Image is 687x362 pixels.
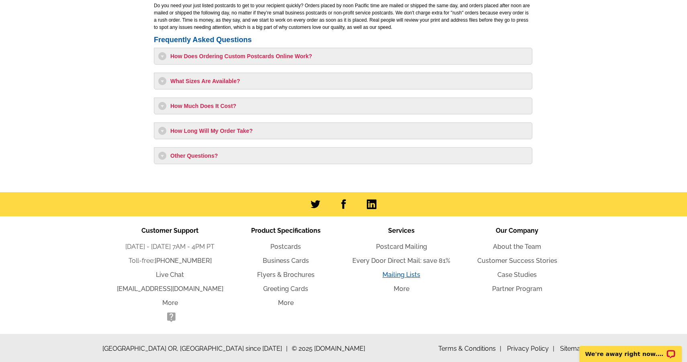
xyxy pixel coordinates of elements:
[352,257,450,264] a: Every Door Direct Mail: save 81%
[102,344,288,354] span: [GEOGRAPHIC_DATA] OR, [GEOGRAPHIC_DATA] since [DATE]
[154,36,532,45] h2: Frequently Asked Questions
[158,77,528,85] h3: What Sizes Are Available?
[158,52,528,60] h3: How Does Ordering Custom Postcards Online Work?
[257,271,315,279] a: Flyers & Brochures
[263,285,308,293] a: Greeting Cards
[158,152,528,160] h3: Other Questions?
[263,257,309,264] a: Business Cards
[156,271,184,279] a: Live Chat
[507,345,554,352] a: Privacy Policy
[376,243,427,250] a: Postcard Mailing
[574,337,687,362] iframe: LiveChat chat widget
[112,256,228,266] li: Toll-free:
[492,285,542,293] a: Partner Program
[270,243,301,250] a: Postcards
[155,257,212,264] a: [PHONE_NUMBER]
[560,345,585,352] a: Sitemap
[493,243,541,250] a: About the Team
[117,285,223,293] a: [EMAIL_ADDRESS][DOMAIN_NAME]
[497,271,537,279] a: Case Studies
[154,2,532,31] p: Do you need your just listed postcards to get to your recipient quickly? Orders placed by noon Pa...
[158,127,528,135] h3: How Long Will My Order Take?
[251,227,321,234] span: Product Specifications
[477,257,557,264] a: Customer Success Stories
[496,227,538,234] span: Our Company
[278,299,294,307] a: More
[141,227,198,234] span: Customer Support
[158,102,528,110] h3: How Much Does It Cost?
[292,344,365,354] span: © 2025 [DOMAIN_NAME]
[382,271,420,279] a: Mailing Lists
[112,242,228,252] li: [DATE] - [DATE] 7AM - 4PM PT
[438,345,501,352] a: Terms & Conditions
[394,285,409,293] a: More
[162,299,178,307] a: More
[388,227,415,234] span: Services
